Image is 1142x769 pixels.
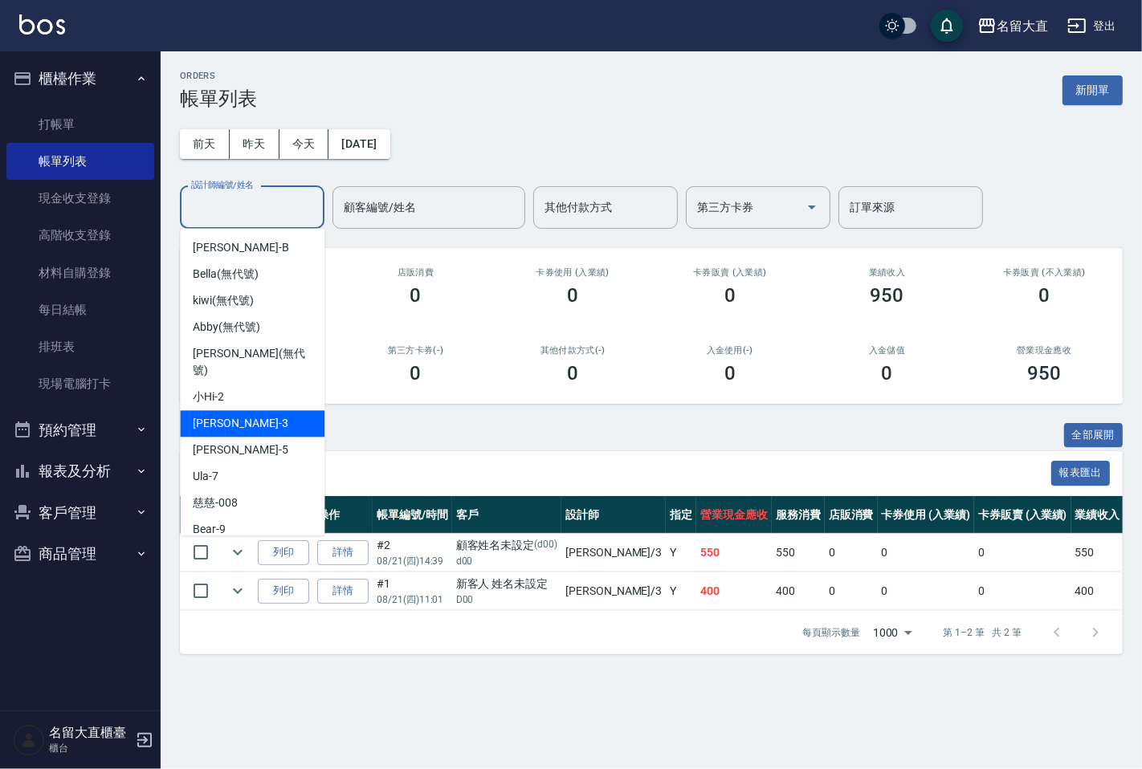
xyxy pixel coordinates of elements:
td: #1 [373,572,452,610]
td: 0 [974,572,1071,610]
td: #2 [373,534,452,572]
h3: 950 [871,284,904,307]
button: [DATE] [328,129,390,159]
td: Y [666,534,696,572]
h2: 第三方卡券(-) [357,345,475,356]
span: [PERSON_NAME] (無代號) [193,345,312,379]
h2: 卡券使用 (入業績) [513,267,632,278]
button: 昨天 [230,129,279,159]
h3: 950 [1027,362,1061,384]
p: 每頁顯示數量 [802,625,860,640]
a: 帳單列表 [6,143,154,180]
h3: 0 [1038,284,1050,307]
h3: 0 [410,284,422,307]
button: 預約管理 [6,409,154,451]
span: 訂單列表 [199,466,1051,482]
span: 慈慈 -008 [193,494,238,511]
th: 卡券使用 (入業績) [878,496,975,534]
td: 0 [825,534,878,572]
th: 店販消費 [825,496,878,534]
div: 1000 [867,611,918,654]
a: 每日結帳 [6,291,154,328]
button: expand row [226,579,250,603]
a: 打帳單 [6,106,154,143]
td: 0 [878,534,975,572]
h2: 業績收入 [828,267,947,278]
label: 設計師編號/姓名 [191,179,254,191]
p: D00 [456,592,557,607]
a: 詳情 [317,579,369,604]
div: 名留大直 [997,16,1048,36]
a: 材料自購登錄 [6,254,154,291]
img: Person [13,724,45,756]
button: 報表及分析 [6,450,154,492]
span: Abby (無代號) [193,319,260,336]
img: Logo [19,14,65,35]
p: 08/21 (四) 11:01 [377,592,448,607]
p: 櫃台 [49,741,131,755]
button: save [931,10,963,42]
h2: 入金使用(-) [671,345,789,356]
button: 前天 [180,129,230,159]
button: 列印 [258,579,309,604]
th: 設計師 [561,496,666,534]
div: 顧客姓名未設定 [456,537,557,554]
button: 名留大直 [971,10,1054,43]
span: kiwi (無代號) [193,292,254,309]
span: Ula -7 [193,468,218,485]
td: [PERSON_NAME] /3 [561,572,666,610]
h2: 卡券販賣 (入業績) [671,267,789,278]
th: 客戶 [452,496,561,534]
span: Bear -9 [193,521,226,538]
td: 0 [878,572,975,610]
a: 排班表 [6,328,154,365]
h3: 0 [724,362,736,384]
button: 全部展開 [1064,423,1124,448]
th: 營業現金應收 [696,496,772,534]
td: 400 [696,572,772,610]
h3: 帳單列表 [180,87,257,110]
button: expand row [226,540,250,564]
p: (d00) [534,537,557,554]
h5: 名留大直櫃臺 [49,725,131,741]
td: 550 [696,534,772,572]
button: 登出 [1061,11,1123,41]
a: 現金收支登錄 [6,180,154,217]
button: 今天 [279,129,329,159]
a: 詳情 [317,540,369,565]
h2: 營業現金應收 [985,345,1103,356]
h2: 其他付款方式(-) [513,345,632,356]
p: 08/21 (四) 14:39 [377,554,448,568]
span: [PERSON_NAME] -B [193,239,288,256]
td: Y [666,572,696,610]
span: [PERSON_NAME] -5 [193,441,288,458]
th: 指定 [666,496,696,534]
button: Open [799,194,825,220]
td: 0 [825,572,878,610]
td: 400 [772,572,825,610]
th: 服務消費 [772,496,825,534]
span: Bella (無代號) [193,266,259,283]
td: 550 [1071,534,1124,572]
h2: ORDERS [180,71,257,81]
h2: 入金儲值 [828,345,947,356]
h3: 0 [410,362,422,384]
button: 櫃檯作業 [6,58,154,100]
td: [PERSON_NAME] /3 [561,534,666,572]
h3: 0 [724,284,736,307]
span: [PERSON_NAME] -3 [193,415,288,432]
p: d00 [456,554,557,568]
h3: 0 [567,362,578,384]
th: 帳單編號/時間 [373,496,452,534]
h2: 店販消費 [357,267,475,278]
th: 操作 [313,496,373,534]
h3: 0 [567,284,578,307]
th: 業績收入 [1071,496,1124,534]
h2: 卡券販賣 (不入業績) [985,267,1103,278]
a: 現場電腦打卡 [6,365,154,402]
p: 第 1–2 筆 共 2 筆 [944,625,1022,640]
h3: 0 [881,362,892,384]
button: 新開單 [1062,75,1123,105]
button: 商品管理 [6,533,154,575]
button: 報表匯出 [1051,461,1111,486]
